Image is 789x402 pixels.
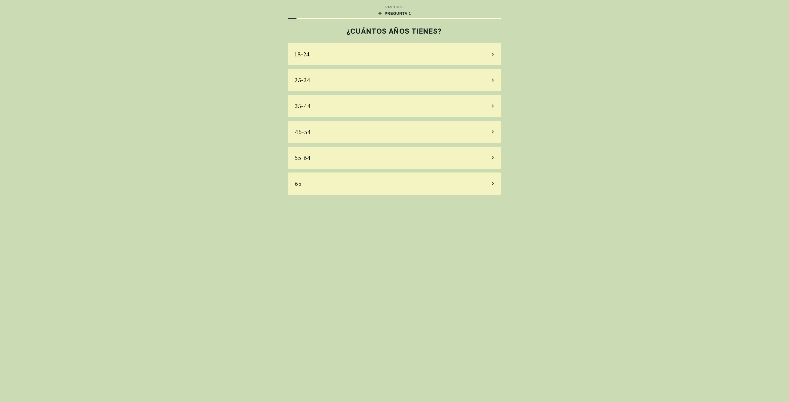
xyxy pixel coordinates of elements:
[295,76,311,84] div: 25-34
[295,102,311,110] div: 35-44
[288,27,501,35] h2: ¿CUÁNTOS AÑOS TIENES?
[378,11,411,16] div: PREGUNTA 1
[295,154,311,162] div: 55-64
[295,128,311,136] div: 45-54
[295,180,305,188] div: 65+
[295,50,310,59] div: 18-24
[386,5,404,10] div: PASO 1 / 25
